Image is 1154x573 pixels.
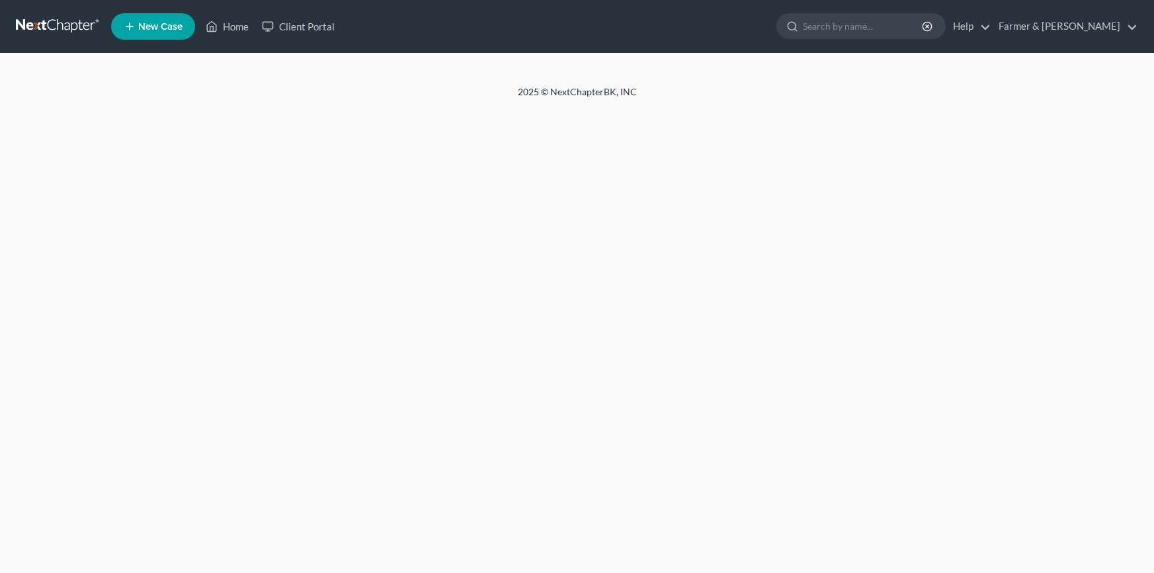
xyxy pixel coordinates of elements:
input: Search by name... [803,14,924,38]
a: Client Portal [255,15,341,38]
a: Farmer & [PERSON_NAME] [992,15,1137,38]
a: Help [946,15,991,38]
span: New Case [138,22,183,32]
div: 2025 © NextChapterBK, INC [200,85,954,109]
a: Home [199,15,255,38]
